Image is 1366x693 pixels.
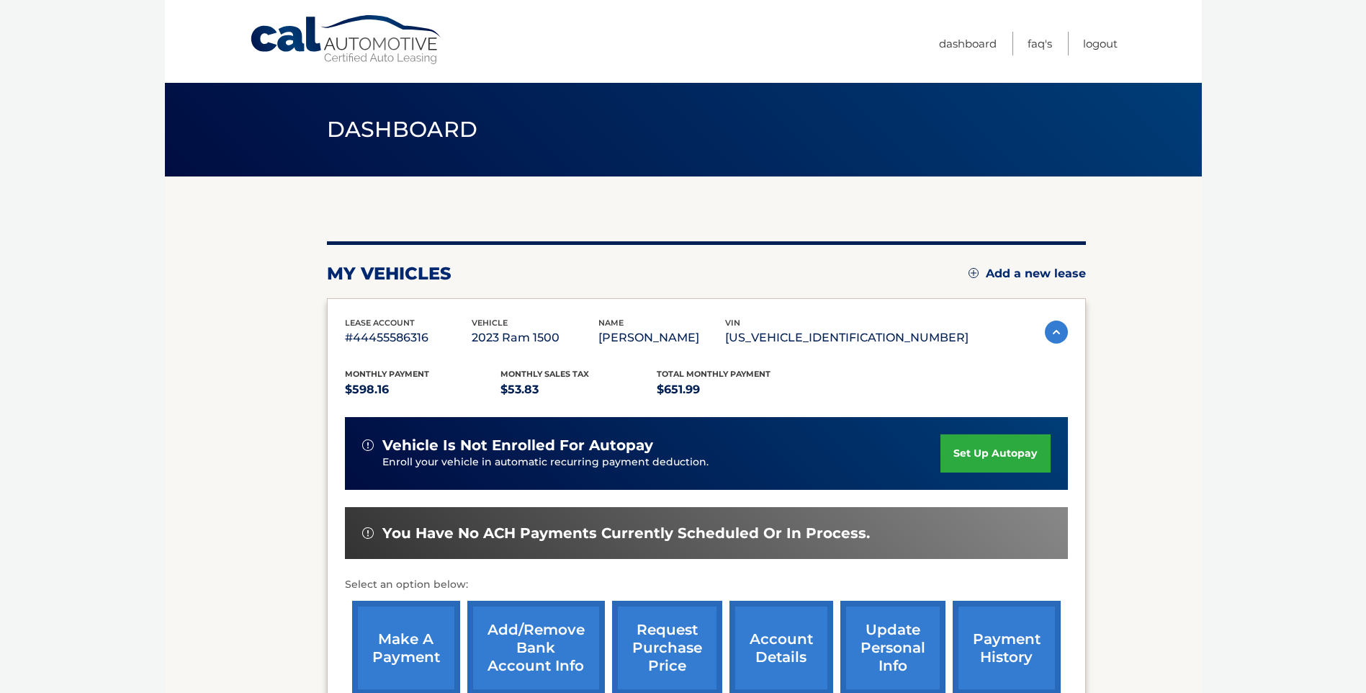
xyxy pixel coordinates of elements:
span: vin [725,318,740,328]
p: 2023 Ram 1500 [472,328,598,348]
p: $53.83 [500,380,657,400]
p: Enroll your vehicle in automatic recurring payment deduction. [382,455,941,470]
span: name [598,318,624,328]
img: alert-white.svg [362,439,374,451]
a: Logout [1083,32,1118,55]
p: [US_VEHICLE_IDENTIFICATION_NUMBER] [725,328,969,348]
p: #44455586316 [345,328,472,348]
img: accordion-active.svg [1045,321,1068,344]
a: Cal Automotive [249,14,444,66]
span: lease account [345,318,415,328]
span: Dashboard [327,116,478,143]
span: Monthly Payment [345,369,429,379]
span: vehicle is not enrolled for autopay [382,437,653,455]
p: $598.16 [345,380,501,400]
a: Add a new lease [969,267,1086,281]
a: FAQ's [1028,32,1052,55]
img: alert-white.svg [362,527,374,539]
a: Dashboard [939,32,997,55]
span: Total Monthly Payment [657,369,770,379]
h2: my vehicles [327,263,451,285]
p: [PERSON_NAME] [598,328,725,348]
a: set up autopay [940,434,1050,473]
img: add.svg [969,268,979,278]
p: Select an option below: [345,576,1068,594]
span: You have no ACH payments currently scheduled or in process. [382,524,870,542]
p: $651.99 [657,380,813,400]
span: Monthly sales Tax [500,369,589,379]
span: vehicle [472,318,508,328]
